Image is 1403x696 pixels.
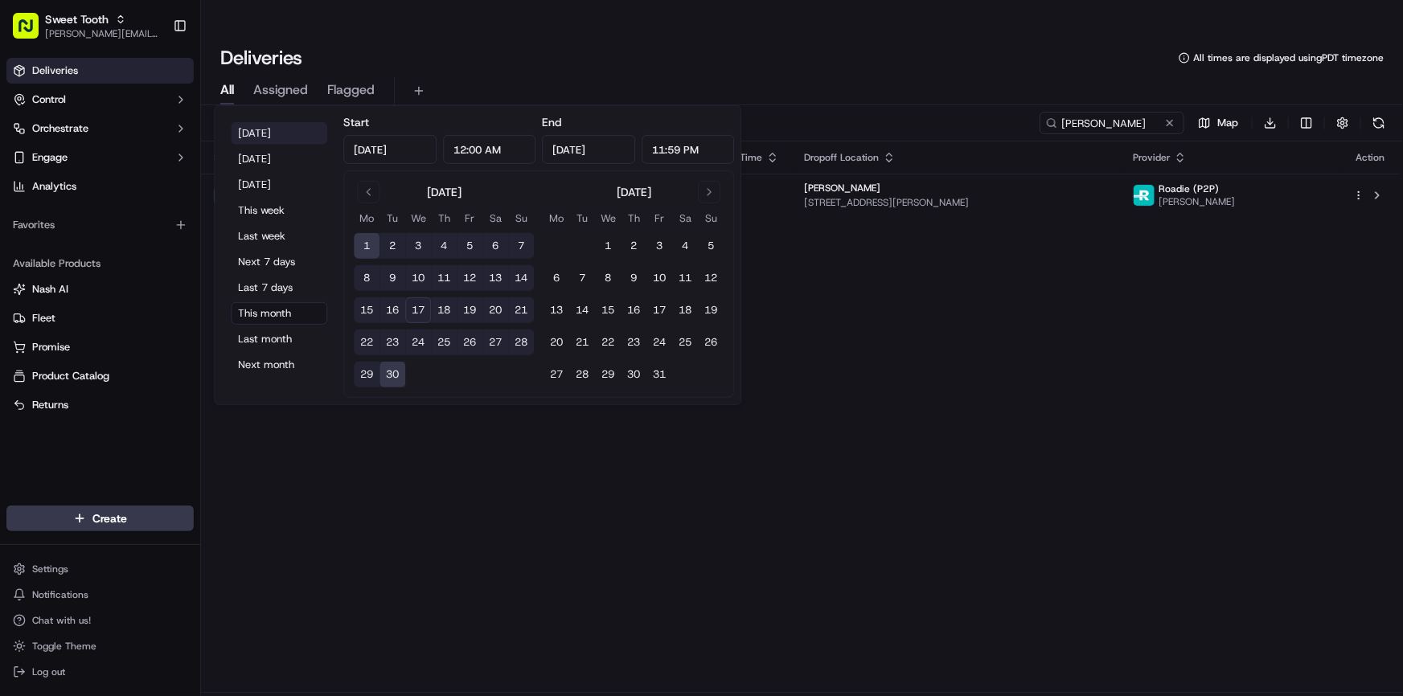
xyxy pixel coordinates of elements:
button: 7 [569,265,595,291]
span: All [220,80,234,100]
button: 14 [569,297,595,323]
input: Time [642,135,735,164]
div: Start new chat [72,154,264,170]
a: Deliveries [6,58,194,84]
span: [STREET_ADDRESS][PERSON_NAME] [805,196,1107,209]
button: Start new chat [273,158,293,178]
th: Sunday [698,210,724,227]
button: 12 [457,265,482,291]
span: Sweet Tooth [45,11,109,27]
button: 29 [595,362,621,387]
span: Control [32,92,66,107]
button: Settings [6,558,194,580]
span: Knowledge Base [32,359,123,375]
div: 📗 [16,361,29,374]
p: Welcome 👋 [16,64,293,90]
button: 16 [621,297,646,323]
button: 9 [379,265,405,291]
button: 30 [621,362,646,387]
a: Nash AI [13,282,187,297]
button: 27 [482,330,508,355]
span: All times are displayed using PDT timezone [1193,51,1384,64]
button: Returns [6,392,194,418]
span: [PERSON_NAME] [50,249,130,262]
span: [PERSON_NAME] [805,182,881,194]
div: 💻 [136,361,149,374]
button: 13 [482,265,508,291]
button: [DATE] [231,174,327,196]
label: Start [343,115,369,129]
button: 9 [621,265,646,291]
button: Refresh [1368,112,1390,134]
span: Notifications [32,588,88,601]
button: See all [249,206,293,225]
span: Promise [32,340,70,354]
span: Chat with us! [32,614,91,627]
button: 6 [482,233,508,259]
button: 19 [698,297,724,323]
button: 18 [672,297,698,323]
button: 30 [379,362,405,387]
button: Next month [231,354,327,376]
span: Regen Pajulas [50,293,117,305]
button: 4 [431,233,457,259]
img: roadie-logo-v2.jpg [1134,185,1155,206]
th: Tuesday [569,210,595,227]
button: 3 [405,233,431,259]
a: Analytics [6,174,194,199]
th: Thursday [621,210,646,227]
button: 13 [544,297,569,323]
span: Returns [32,398,68,412]
button: 18 [431,297,457,323]
button: 28 [569,362,595,387]
button: 10 [405,265,431,291]
input: Type to search [1040,112,1184,134]
button: 11 [672,265,698,291]
button: This month [231,302,327,325]
div: We're available if you need us! [72,170,221,182]
span: Assigned [253,80,308,100]
a: 💻API Documentation [129,353,265,382]
img: 1736555255976-a54dd68f-1ca7-489b-9aae-adbdc363a1c4 [32,250,45,263]
button: 12 [698,265,724,291]
button: 27 [544,362,569,387]
a: Product Catalog [13,369,187,383]
span: Roadie (P2P) [1159,182,1219,195]
div: [DATE] [617,184,651,200]
button: 23 [621,330,646,355]
span: Orchestrate [32,121,88,136]
button: Create [6,506,194,531]
a: 📗Knowledge Base [10,353,129,382]
div: [DATE] [427,184,462,200]
button: Next 7 days [231,251,327,273]
button: 11 [431,265,457,291]
div: Favorites [6,212,194,238]
span: [PERSON_NAME] [1159,195,1235,208]
button: Nash AI [6,276,194,302]
button: 7 [508,233,534,259]
span: [DATE] [142,249,175,262]
button: Sweet Tooth[PERSON_NAME][EMAIL_ADDRESS][DOMAIN_NAME] [6,6,166,45]
button: [PERSON_NAME][EMAIL_ADDRESS][DOMAIN_NAME] [45,27,160,40]
img: 1736555255976-a54dd68f-1ca7-489b-9aae-adbdc363a1c4 [16,154,45,182]
label: End [542,115,561,129]
button: 4 [672,233,698,259]
button: 24 [646,330,672,355]
div: Available Products [6,251,194,276]
button: 15 [354,297,379,323]
div: Action [1353,151,1387,164]
span: Nash AI [32,282,68,297]
button: 20 [544,330,569,355]
button: 26 [457,330,482,355]
button: Log out [6,661,194,683]
button: Product Catalog [6,363,194,389]
button: 26 [698,330,724,355]
span: • [121,293,126,305]
button: 21 [508,297,534,323]
button: 28 [508,330,534,355]
button: 16 [379,297,405,323]
button: 5 [698,233,724,259]
button: 25 [672,330,698,355]
img: Bea Lacdao [16,234,42,260]
img: Regen Pajulas [16,277,42,303]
